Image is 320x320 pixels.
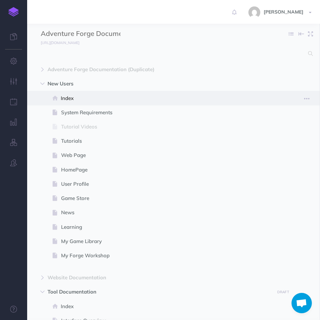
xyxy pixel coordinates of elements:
[48,80,270,88] span: New Users
[48,65,270,74] span: Adventure Forge Documentation (Duplicate)
[61,252,279,260] span: My Forge Workshop
[41,47,304,60] input: Search
[61,151,279,159] span: Web Page
[27,39,86,46] a: [URL][DOMAIN_NAME]
[48,288,270,296] span: Tool Documentation
[61,208,279,217] span: News
[8,7,19,17] img: logo-mark.svg
[61,123,279,131] span: Tutorial Videos
[61,302,279,311] span: Index
[260,9,307,15] span: [PERSON_NAME]
[61,237,279,245] span: My Game Library
[248,6,260,18] img: 9910532b2b8270dca1d210191cc821d0.jpg
[61,223,279,231] span: Learning
[61,137,279,145] span: Tutorials
[291,293,312,313] div: Chat abierto
[61,194,279,202] span: Game Store
[48,274,270,282] span: Website Documentation
[61,94,279,102] span: Index
[275,288,291,296] button: DRAFT
[61,166,279,174] span: HomePage
[41,40,79,45] small: [URL][DOMAIN_NAME]
[61,108,279,117] span: System Requirements
[41,29,120,39] input: Documentation Name
[61,180,279,188] span: User Profile
[277,290,289,294] small: DRAFT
